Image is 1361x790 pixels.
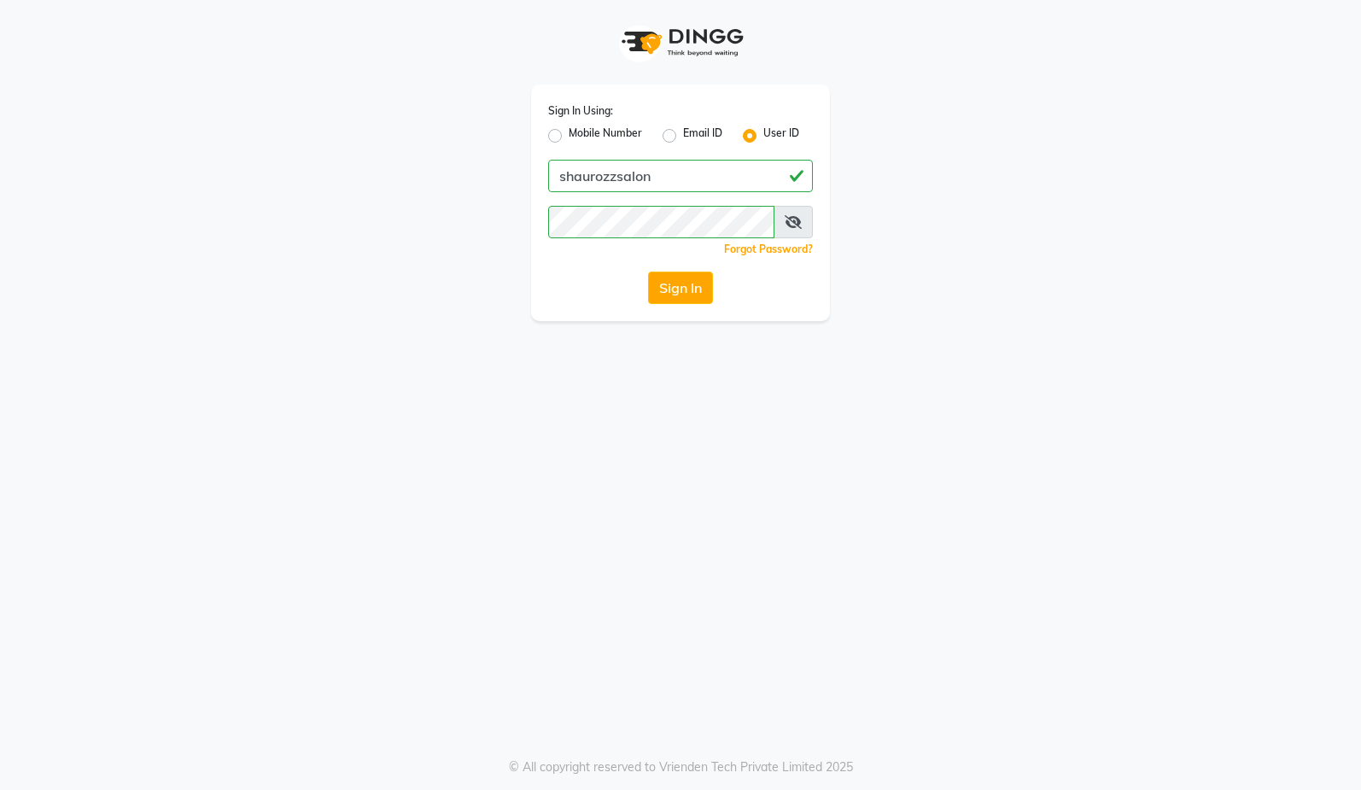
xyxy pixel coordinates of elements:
input: Username [548,160,813,192]
img: logo1.svg [612,17,749,67]
a: Forgot Password? [724,243,813,255]
label: User ID [763,126,799,146]
input: Username [548,206,774,238]
label: Email ID [683,126,722,146]
label: Sign In Using: [548,103,613,119]
label: Mobile Number [569,126,642,146]
button: Sign In [648,272,713,304]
